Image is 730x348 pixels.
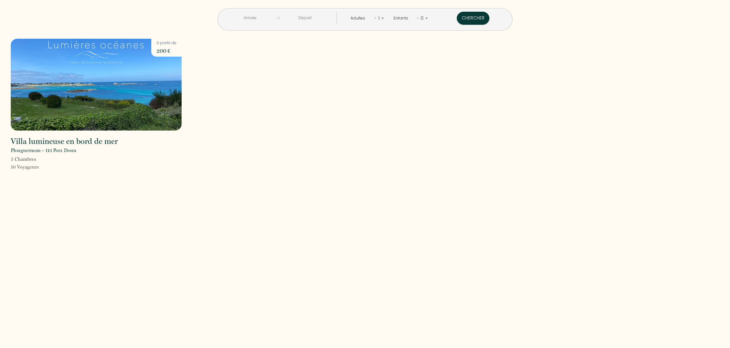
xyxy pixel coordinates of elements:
[156,46,176,55] p: 200 €
[394,15,410,21] div: Enfants
[377,13,381,23] div: 1
[381,15,384,21] a: +
[225,12,275,24] input: Arrivée
[280,12,330,24] input: Départ
[11,39,182,131] img: rental-image
[374,15,377,21] a: -
[350,15,367,21] div: Adultes
[37,164,39,170] span: s
[11,163,39,171] p: 10 Voyageur
[11,155,39,163] p: 5 Chambre
[156,40,176,46] p: à partir de
[275,16,280,21] img: guests
[11,137,118,145] h2: Villa lumineuse en bord de mer
[457,12,489,25] button: Chercher
[425,15,428,21] a: +
[11,146,76,154] p: Plouguerneau - 113 Porz Doun
[419,13,425,23] div: 0
[34,156,36,162] span: s
[417,15,419,21] a: -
